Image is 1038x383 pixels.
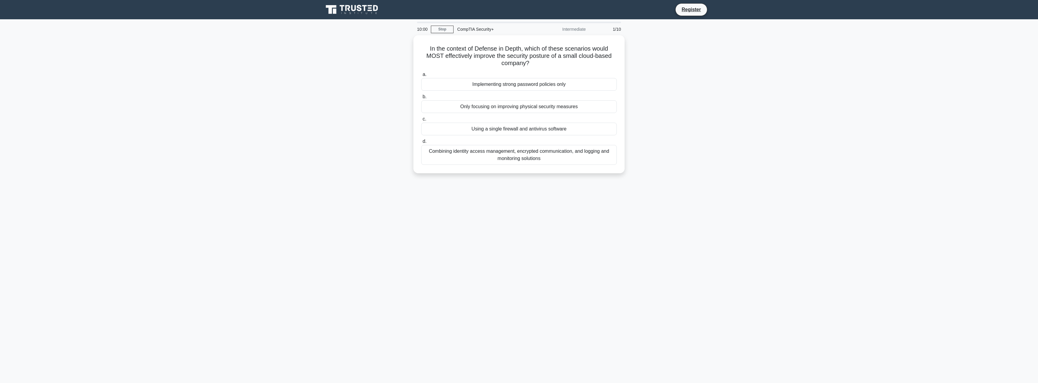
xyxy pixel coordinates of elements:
[589,23,625,35] div: 1/10
[421,45,617,67] h5: In the context of Defense in Depth, which of these scenarios would MOST effectively improve the s...
[678,6,705,13] a: Register
[421,78,617,91] div: Implementing strong password policies only
[422,72,426,77] span: a.
[431,26,454,33] a: Stop
[421,145,617,165] div: Combining identity access management, encrypted communication, and logging and monitoring solutions
[421,100,617,113] div: Only focusing on improving physical security measures
[537,23,589,35] div: Intermediate
[422,94,426,99] span: b.
[421,123,617,135] div: Using a single firewall and antivirus software
[422,116,426,121] span: c.
[413,23,431,35] div: 10:00
[422,139,426,144] span: d.
[454,23,537,35] div: CompTIA Security+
